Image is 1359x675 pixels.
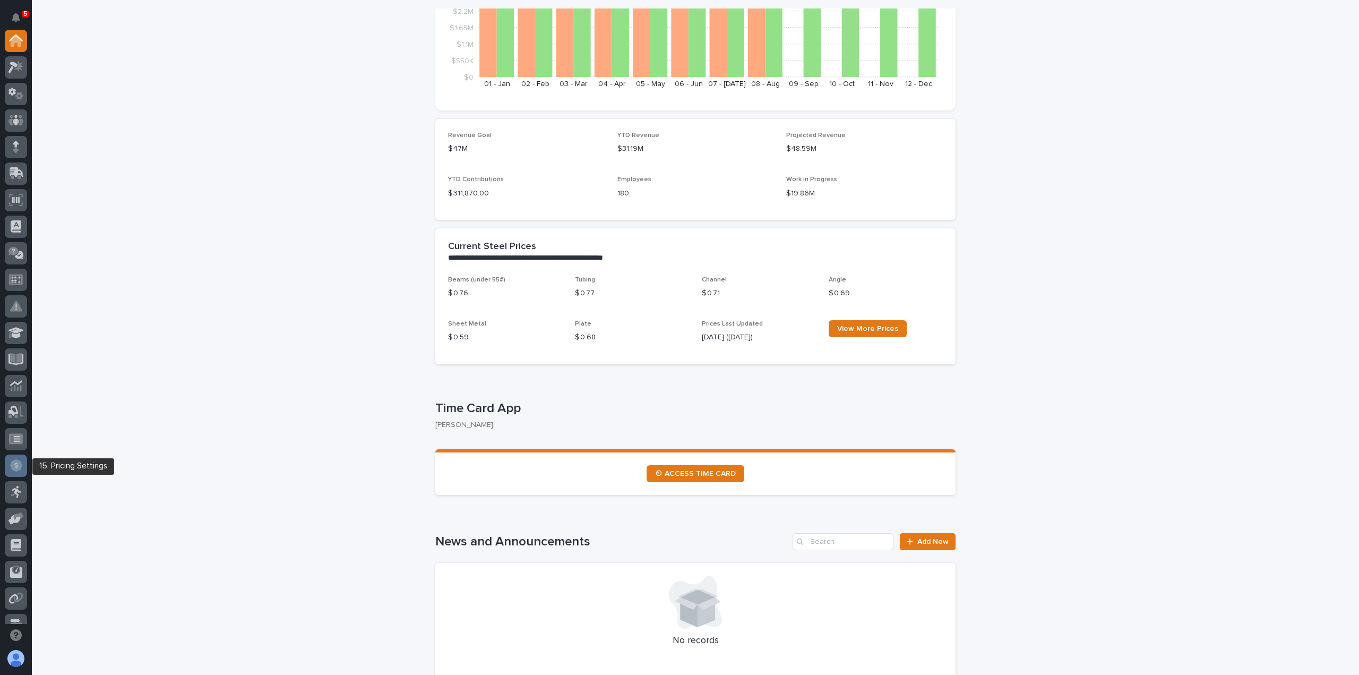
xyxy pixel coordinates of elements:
p: How can we help? [11,59,193,76]
text: 07 - [DATE] [708,80,746,88]
div: 📖 [11,135,19,143]
span: Employees [617,176,651,183]
span: Projected Revenue [786,132,846,139]
p: $47M [448,143,605,155]
tspan: $0 [464,74,474,81]
text: 06 - Jun [675,80,703,88]
span: YTD Revenue [617,132,659,139]
a: Powered byPylon [75,196,128,204]
button: users-avatar [5,647,27,670]
a: Add New [900,533,956,550]
tspan: $1.65M [450,24,474,31]
p: [PERSON_NAME] [435,421,947,430]
span: Sheet Metal [448,321,486,327]
tspan: $1.1M [457,40,474,48]
p: [DATE] ([DATE]) [702,332,816,343]
div: Notifications5 [13,13,27,30]
text: 10 - Oct [829,80,855,88]
span: Work in Progress [786,176,837,183]
span: YTD Contributions [448,176,504,183]
p: No records [448,635,943,647]
h2: Current Steel Prices [448,241,536,253]
tspan: $2.2M [453,7,474,15]
a: 🔗Onboarding Call [62,130,140,149]
text: 12 - Dec [905,80,932,88]
text: 11 - Nov [868,80,893,88]
span: Help Docs [21,134,58,144]
span: Angle [829,277,846,283]
span: Prices Last Updated [702,321,763,327]
text: 03 - Mar [560,80,588,88]
p: $48.59M [786,143,943,155]
p: $ 0.71 [702,288,816,299]
span: Add New [917,538,949,545]
text: 04 - Apr [598,80,626,88]
text: 05 - May [636,80,665,88]
div: We're offline, we will be back soon! [36,175,149,183]
p: Time Card App [435,401,951,416]
span: Onboarding Call [77,134,135,144]
button: Start new chat [180,167,193,180]
button: Open support chat [5,624,27,646]
div: 🔗 [66,135,75,143]
p: $ 0.59 [448,332,562,343]
p: Welcome 👋 [11,42,193,59]
button: Notifications [5,6,27,29]
p: 180 [617,188,774,199]
span: Beams (under 55#) [448,277,505,283]
text: 09 - Sep [789,80,819,88]
p: $ 0.69 [829,288,943,299]
img: Stacker [11,10,32,31]
text: 01 - Jan [484,80,510,88]
p: $ 0.68 [575,332,689,343]
a: View More Prices [829,320,907,337]
span: Revenue Goal [448,132,492,139]
p: $ 0.76 [448,288,562,299]
p: $19.86M [786,188,943,199]
span: Tubing [575,277,595,283]
text: 08 - Aug [751,80,780,88]
div: Start new chat [36,164,174,175]
span: Plate [575,321,591,327]
text: 02 - Feb [521,80,549,88]
span: Channel [702,277,727,283]
a: 📖Help Docs [6,130,62,149]
tspan: $550K [451,57,474,64]
img: 1736555164131-43832dd5-751b-4058-ba23-39d91318e5a0 [11,164,30,183]
h1: News and Announcements [435,534,788,550]
input: Search [793,533,893,550]
p: 5 [23,10,27,18]
p: $31.19M [617,143,774,155]
span: View More Prices [837,325,898,332]
span: Pylon [106,196,128,204]
a: ⏲ ACCESS TIME CARD [647,465,744,482]
span: ⏲ ACCESS TIME CARD [655,470,736,477]
p: $ 311,870.00 [448,188,605,199]
p: $ 0.77 [575,288,689,299]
